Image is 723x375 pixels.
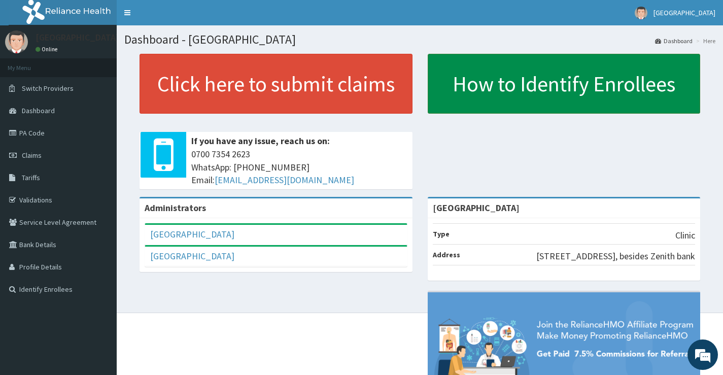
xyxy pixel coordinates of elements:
[22,84,74,93] span: Switch Providers
[124,33,715,46] h1: Dashboard - [GEOGRAPHIC_DATA]
[140,54,412,114] a: Click here to submit claims
[22,173,40,182] span: Tariffs
[36,46,60,53] a: Online
[433,229,450,238] b: Type
[433,250,460,259] b: Address
[428,54,701,114] a: How to Identify Enrollees
[433,202,520,214] strong: [GEOGRAPHIC_DATA]
[653,8,715,17] span: [GEOGRAPHIC_DATA]
[675,229,695,242] p: Clinic
[22,151,42,160] span: Claims
[5,30,28,53] img: User Image
[536,250,695,263] p: [STREET_ADDRESS], besides Zenith bank
[22,106,55,115] span: Dashboard
[191,148,407,187] span: 0700 7354 2623 WhatsApp: [PHONE_NUMBER] Email:
[36,33,119,42] p: [GEOGRAPHIC_DATA]
[655,37,693,45] a: Dashboard
[145,202,206,214] b: Administrators
[635,7,647,19] img: User Image
[150,228,234,240] a: [GEOGRAPHIC_DATA]
[215,174,354,186] a: [EMAIL_ADDRESS][DOMAIN_NAME]
[150,250,234,262] a: [GEOGRAPHIC_DATA]
[694,37,715,45] li: Here
[191,135,330,147] b: If you have any issue, reach us on:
